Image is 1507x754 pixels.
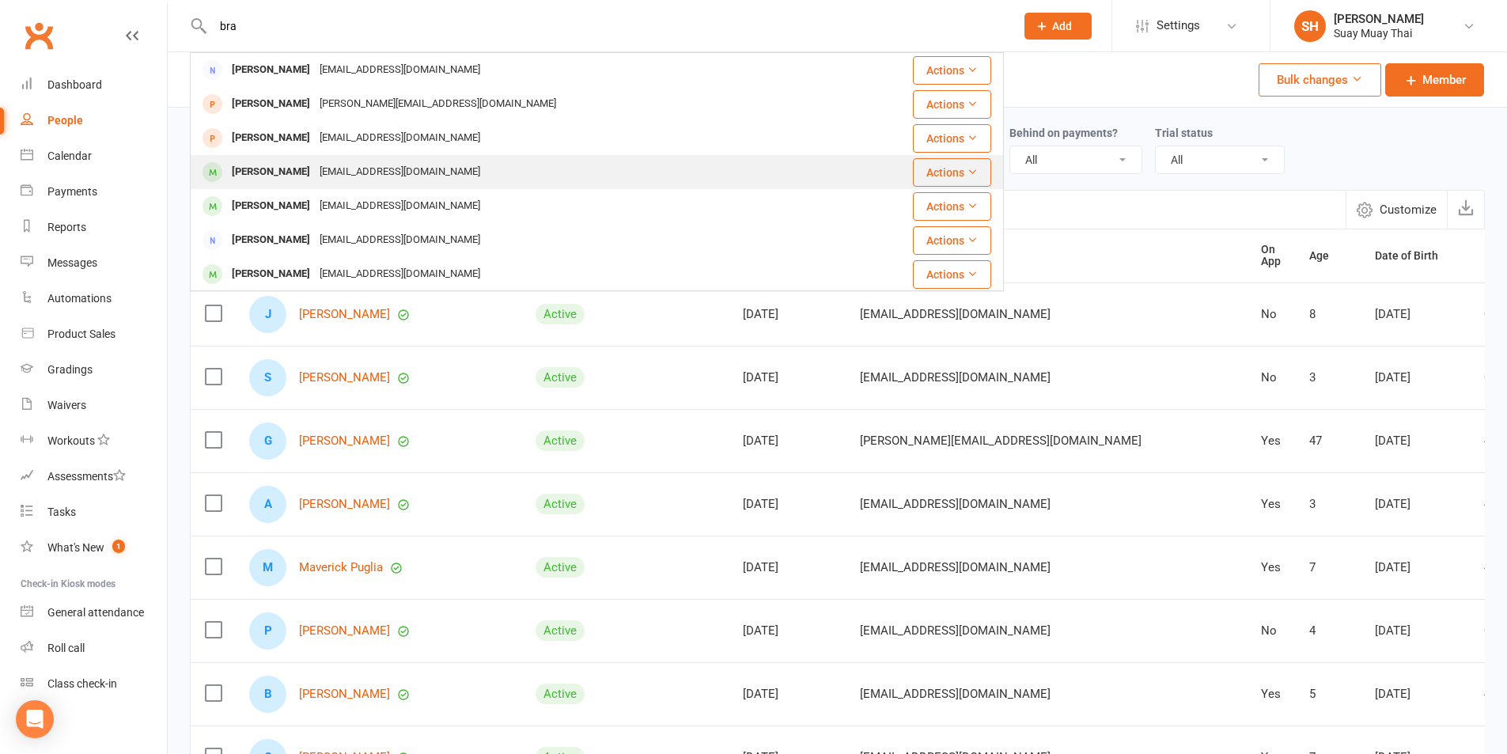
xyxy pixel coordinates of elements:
div: [PERSON_NAME] [227,161,315,184]
button: Actions [913,192,991,221]
div: Gradings [47,363,93,376]
button: Actions [913,124,991,153]
label: Behind on payments? [1009,127,1118,139]
div: 4 [1309,624,1346,638]
div: [DATE] [1375,308,1456,321]
button: Add [1024,13,1092,40]
button: Customize [1346,191,1447,229]
div: [PERSON_NAME] [227,195,315,218]
div: Yes [1261,688,1281,701]
a: Reports [21,210,167,245]
div: [EMAIL_ADDRESS][DOMAIN_NAME] [315,263,485,286]
div: [EMAIL_ADDRESS][DOMAIN_NAME] [315,229,485,252]
div: [DATE] [1375,688,1456,701]
a: Class kiosk mode [21,666,167,702]
span: [EMAIL_ADDRESS][DOMAIN_NAME] [860,616,1051,646]
div: No [1261,308,1281,321]
div: [PERSON_NAME] [227,93,315,116]
div: [DATE] [743,624,831,638]
div: 7 [1309,561,1346,574]
span: Settings [1157,8,1200,44]
a: Workouts [21,423,167,459]
a: [PERSON_NAME] [299,371,390,385]
div: [DATE] [1375,434,1456,448]
div: Yes [1261,561,1281,574]
div: [DATE] [743,688,831,701]
span: [EMAIL_ADDRESS][DOMAIN_NAME] [860,679,1051,709]
a: People [21,103,167,138]
div: Active [536,367,585,388]
div: 5 [1309,688,1346,701]
div: Reports [47,221,86,233]
span: [EMAIL_ADDRESS][DOMAIN_NAME] [860,362,1051,392]
div: People [47,114,83,127]
span: Customize [1380,200,1437,219]
div: Active [536,430,585,451]
div: [DATE] [743,498,831,511]
a: General attendance kiosk mode [21,595,167,631]
button: Actions [913,56,991,85]
div: Arlo [249,486,286,523]
a: Maverick Puglia [299,561,383,574]
button: Bulk changes [1259,63,1381,97]
div: [DATE] [743,308,831,321]
a: Dashboard [21,67,167,103]
a: What's New1 [21,530,167,566]
a: [PERSON_NAME] [299,434,390,448]
div: [EMAIL_ADDRESS][DOMAIN_NAME] [315,127,485,150]
span: [EMAIL_ADDRESS][DOMAIN_NAME] [860,489,1051,519]
button: Age [1309,246,1346,265]
a: Payments [21,174,167,210]
div: Active [536,494,585,514]
div: 3 [1309,498,1346,511]
div: [EMAIL_ADDRESS][DOMAIN_NAME] [315,161,485,184]
div: Active [536,304,585,324]
div: Yes [1261,498,1281,511]
label: Trial status [1155,127,1213,139]
a: Clubworx [19,16,59,55]
div: Product Sales [47,328,115,340]
div: John [249,296,286,333]
div: [EMAIL_ADDRESS][DOMAIN_NAME] [315,195,485,218]
a: Tasks [21,494,167,530]
div: Tasks [47,506,76,518]
a: Member [1385,63,1484,97]
div: Calendar [47,150,92,162]
div: SH [1294,10,1326,42]
div: 3 [1309,371,1346,385]
button: Actions [913,90,991,119]
div: [PERSON_NAME] [227,263,315,286]
div: Saoirse [249,359,286,396]
div: Brodie [249,676,286,713]
div: 47 [1309,434,1346,448]
a: [PERSON_NAME] [299,688,390,701]
th: On App [1247,229,1295,282]
div: Dashboard [47,78,102,91]
div: Suay Muay Thai [1334,26,1424,40]
div: [DATE] [1375,498,1456,511]
div: Parker [249,612,286,650]
div: Active [536,684,585,704]
div: Active [536,557,585,578]
div: Class check-in [47,677,117,690]
span: [EMAIL_ADDRESS][DOMAIN_NAME] [860,299,1051,329]
span: Add [1052,20,1072,32]
div: Assessments [47,470,126,483]
div: No [1261,371,1281,385]
div: Waivers [47,399,86,411]
div: Maverick [249,549,286,586]
div: 8 [1309,308,1346,321]
div: Workouts [47,434,95,447]
span: [EMAIL_ADDRESS][DOMAIN_NAME] [860,552,1051,582]
div: Automations [47,292,112,305]
a: [PERSON_NAME] [299,624,390,638]
div: [DATE] [1375,624,1456,638]
a: Automations [21,281,167,316]
a: Roll call [21,631,167,666]
div: [DATE] [1375,371,1456,385]
div: [PERSON_NAME] [227,127,315,150]
div: [PERSON_NAME] [227,59,315,81]
a: Messages [21,245,167,281]
a: Calendar [21,138,167,174]
div: [DATE] [743,371,831,385]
